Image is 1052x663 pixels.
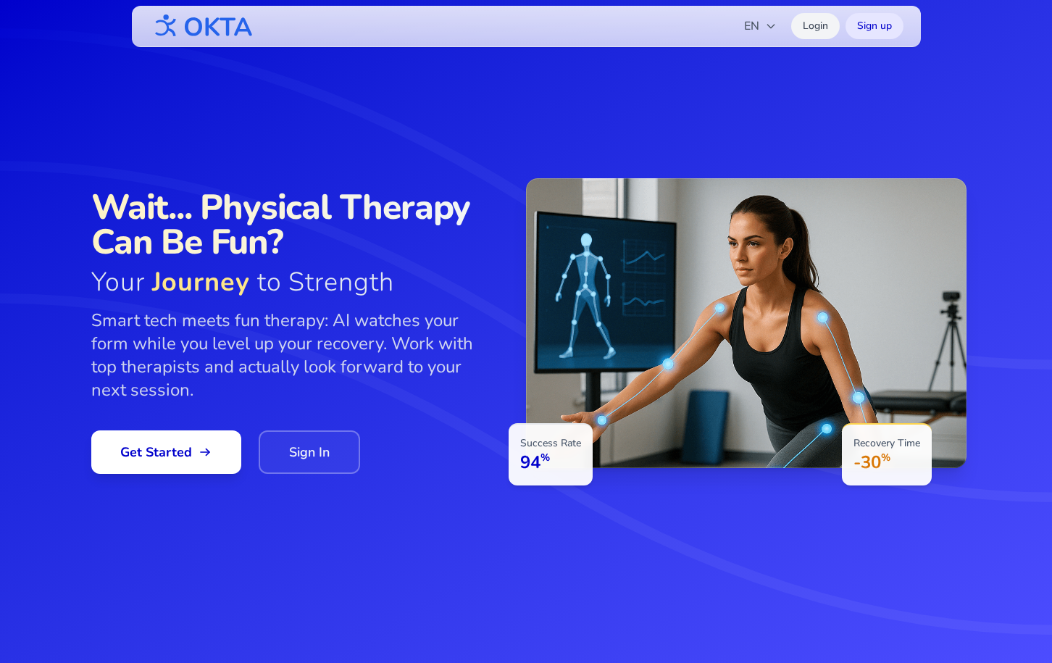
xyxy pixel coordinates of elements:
[91,190,497,259] span: Wait... Physical Therapy Can Be Fun?
[91,430,241,474] a: Get Started
[152,264,250,300] span: Journey
[744,17,777,35] span: EN
[791,13,840,39] a: Login
[91,268,497,297] span: Your to Strength
[520,436,581,451] p: Success Rate
[520,451,581,474] p: 94
[149,7,254,45] img: OKTA logo
[846,13,903,39] a: Sign up
[120,442,212,462] span: Get Started
[91,309,497,401] p: Smart tech meets fun therapy: AI watches your form while you level up your recovery. Work with to...
[259,430,360,474] a: Sign In
[735,12,785,41] button: EN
